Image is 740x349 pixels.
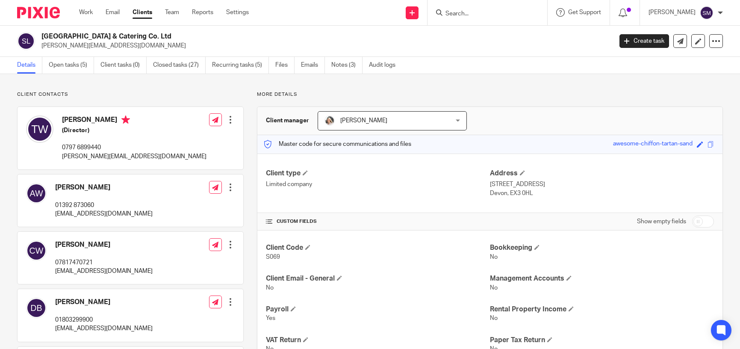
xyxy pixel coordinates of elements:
span: Yes [266,315,275,321]
label: Show empty fields [637,217,686,226]
p: [STREET_ADDRESS] [490,180,714,189]
h2: [GEOGRAPHIC_DATA] & Catering Co. Ltd [41,32,494,41]
img: svg%3E [26,240,47,261]
span: S069 [266,254,280,260]
input: Search [445,10,522,18]
p: Client contacts [17,91,244,98]
a: Team [165,8,179,17]
p: [EMAIL_ADDRESS][DOMAIN_NAME] [55,210,153,218]
a: Create task [619,34,669,48]
h4: Management Accounts [490,274,714,283]
p: [PERSON_NAME] [649,8,696,17]
h4: [PERSON_NAME] [55,298,153,307]
a: Work [79,8,93,17]
a: Reports [192,8,213,17]
h4: Client Email - General [266,274,490,283]
img: Pixie [17,7,60,18]
a: Files [275,57,295,74]
span: No [490,285,498,291]
img: svg%3E [17,32,35,50]
a: Details [17,57,42,74]
a: Open tasks (5) [49,57,94,74]
p: 01392 873060 [55,201,153,210]
p: [EMAIL_ADDRESS][DOMAIN_NAME] [55,267,153,275]
a: Client tasks (0) [100,57,147,74]
a: Settings [226,8,249,17]
h4: [PERSON_NAME] [55,183,153,192]
img: svg%3E [700,6,713,20]
span: [PERSON_NAME] [340,118,387,124]
h5: (Director) [62,126,206,135]
a: Closed tasks (27) [153,57,206,74]
div: awesome-chiffon-tartan-sand [613,139,693,149]
h4: Client Code [266,243,490,252]
p: [PERSON_NAME][EMAIL_ADDRESS][DOMAIN_NAME] [62,152,206,161]
a: Email [106,8,120,17]
i: Primary [121,115,130,124]
h4: Rental Property Income [490,305,714,314]
a: Notes (3) [331,57,363,74]
img: svg%3E [26,183,47,204]
span: No [490,254,498,260]
p: [EMAIL_ADDRESS][DOMAIN_NAME] [55,324,153,333]
img: svg%3E [26,298,47,318]
a: Clients [133,8,152,17]
span: Get Support [568,9,601,15]
a: Emails [301,57,325,74]
h3: Client manager [266,116,309,125]
p: More details [257,91,723,98]
p: Devon, EX3 0HL [490,189,714,198]
h4: [PERSON_NAME] [55,240,153,249]
p: 01803299900 [55,316,153,324]
a: Recurring tasks (5) [212,57,269,74]
a: Audit logs [369,57,402,74]
p: 07817470721 [55,258,153,267]
p: 0797 6899440 [62,143,206,152]
h4: Address [490,169,714,178]
img: High%20Res%20Andrew%20Price%20Accountants_Poppy%20Jakes%20photography-1187-3.jpg [324,115,335,126]
span: No [266,285,274,291]
h4: VAT Return [266,336,490,345]
span: No [490,315,498,321]
h4: Payroll [266,305,490,314]
h4: Bookkeeping [490,243,714,252]
h4: Client type [266,169,490,178]
p: Limited company [266,180,490,189]
p: [PERSON_NAME][EMAIL_ADDRESS][DOMAIN_NAME] [41,41,607,50]
img: svg%3E [26,115,53,143]
h4: CUSTOM FIELDS [266,218,490,225]
h4: [PERSON_NAME] [62,115,206,126]
h4: Paper Tax Return [490,336,714,345]
p: Master code for secure communications and files [264,140,411,148]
